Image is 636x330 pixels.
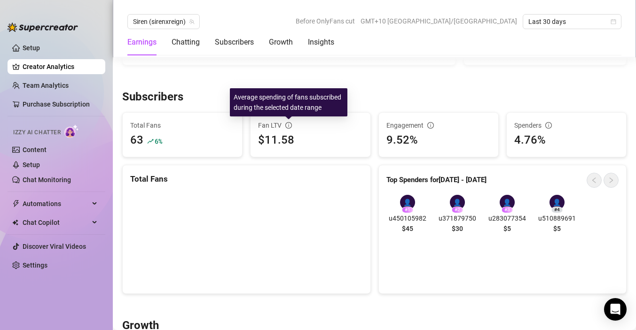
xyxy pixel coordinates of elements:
[514,120,619,130] div: Spenders
[23,176,71,184] a: Chat Monitoring
[258,131,362,149] div: $11.58
[122,90,183,105] h3: Subscribers
[285,122,292,129] span: info-circle
[452,207,463,213] div: # 2
[23,59,98,74] a: Creator Analytics
[402,223,413,234] span: $45
[23,44,40,52] a: Setup
[23,261,47,269] a: Settings
[269,37,293,48] div: Growth
[486,213,528,223] span: u283077354
[23,82,69,89] a: Team Analytics
[514,131,619,149] div: 4.76%
[155,137,162,146] span: 6 %
[133,15,194,29] span: Siren (sirenxreign)
[551,207,563,213] div: # 4
[230,88,347,116] div: Average spending of fans subscribed during the selected date range
[64,124,79,138] img: AI Chatter
[436,213,479,223] span: u371879750
[215,37,254,48] div: Subscribers
[12,219,18,226] img: Chat Copilot
[427,122,434,129] span: info-circle
[553,223,561,234] span: $5
[130,173,363,185] div: Total Fans
[386,175,487,186] article: Top Spenders for [DATE] - [DATE]
[536,213,578,223] span: u510889691
[450,195,465,210] div: 👤
[503,223,511,234] span: $5
[402,207,413,213] div: # 1
[296,14,355,28] span: Before OnlyFans cut
[502,207,513,213] div: # 3
[452,223,463,234] span: $30
[545,122,552,129] span: info-circle
[147,138,154,145] span: rise
[13,128,61,137] span: Izzy AI Chatter
[386,131,491,149] div: 9.52%
[400,195,415,210] div: 👤
[23,161,40,169] a: Setup
[172,37,200,48] div: Chatting
[23,97,98,112] a: Purchase Subscription
[386,213,429,223] span: u450105982
[386,120,491,130] div: Engagement
[308,37,334,48] div: Insights
[189,19,195,24] span: team
[23,215,89,230] span: Chat Copilot
[23,196,89,211] span: Automations
[500,195,515,210] div: 👤
[130,120,235,130] span: Total Fans
[23,243,86,250] a: Discover Viral Videos
[528,15,616,29] span: Last 30 days
[12,200,20,207] span: thunderbolt
[361,14,517,28] span: GMT+10 [GEOGRAPHIC_DATA]/[GEOGRAPHIC_DATA]
[130,131,143,149] div: 63
[611,19,616,24] span: calendar
[604,298,627,321] div: Open Intercom Messenger
[550,195,565,210] div: 👤
[8,23,78,32] img: logo-BBDzfeDw.svg
[23,146,47,153] a: Content
[127,37,157,48] div: Earnings
[258,120,362,130] div: Fan LTV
